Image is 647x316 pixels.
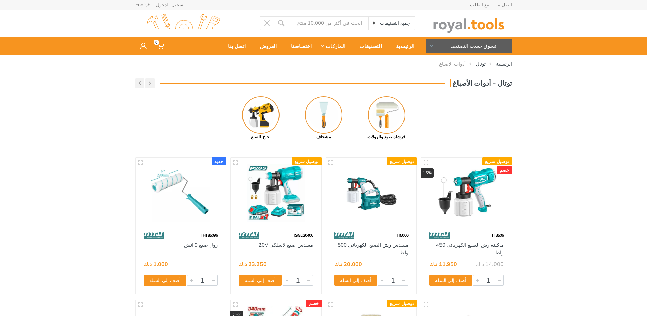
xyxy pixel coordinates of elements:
a: الرئيسية [496,61,512,67]
div: 1.000 د.ك [144,261,168,267]
a: بخاخ الصبغ [229,96,292,140]
div: توصيل سريع [482,157,512,165]
img: Royal - فرشاة صبغ والرولات [368,96,405,134]
div: خصم [497,166,512,174]
nav: breadcrumb [135,61,512,67]
a: تتبع الطلب [470,2,491,7]
a: English [135,2,150,7]
div: التصنيفات [350,39,387,53]
img: Royal Tools - رول صبغ 9 انش [142,164,220,223]
button: أضف إلى السلة [334,275,377,286]
input: Site search [288,16,368,30]
select: Category [368,17,414,30]
div: جديد [212,157,226,165]
a: اتصل بنا [219,37,250,55]
a: رول صبغ 9 انش [184,242,218,248]
a: أدوات الأصباغ [439,61,466,67]
div: 11.950 د.ك [429,261,457,267]
img: Royal - مشحاف [305,96,342,134]
button: أضف إلى السلة [429,275,472,286]
a: اختصاصنا [282,37,317,55]
div: بخاخ الصبغ [229,134,292,140]
a: توتال [476,61,486,67]
div: توصيل سريع [387,300,417,307]
img: Royal Tools - ماكينة رش الصبغ الكهربائي 450 واط [427,164,506,223]
span: THT85096 [201,233,218,238]
span: TT3506 [491,233,504,238]
a: مشحاف [292,96,355,140]
div: توصيل سريع [292,157,322,165]
a: 0 [151,37,169,55]
a: تسجيل الدخول [156,2,185,7]
a: الرئيسية [387,37,419,55]
img: Royal Tools - مسدس رش الصبغ الكهربائي 500 واط [332,164,411,223]
div: 14.000 د.ك [476,261,504,267]
button: تسوق حسب التصنيف [426,39,512,53]
span: TSGLI20406 [293,233,313,238]
img: 86.webp [239,229,259,241]
img: 86.webp [334,229,355,241]
a: اتصل بنا [496,2,512,7]
div: العروض [251,39,282,53]
div: 15% [421,168,434,178]
div: 23.250 د.ك [239,261,267,267]
img: royal.tools Logo [420,14,518,33]
div: اختصاصنا [282,39,317,53]
button: أضف إلى السلة [239,275,282,286]
a: مسدس صبغ لاسلكي 20V [258,242,313,248]
a: فرشاة صبغ والرولات [355,96,418,140]
button: أضف إلى السلة [144,275,186,286]
img: 86.webp [144,229,164,241]
a: التصنيفات [350,37,387,55]
div: خصم [306,300,322,307]
div: الرئيسية [387,39,419,53]
div: الماركات [317,39,350,53]
img: Royal Tools - مسدس صبغ لاسلكي 20V [237,164,315,223]
img: royal.tools Logo [135,14,233,33]
div: اتصل بنا [219,39,250,53]
div: 20.000 د.ك [334,261,362,267]
span: 0 [154,40,159,45]
a: ماكينة رش الصبغ الكهربائي 450 واط [436,242,504,256]
a: مسدس رش الصبغ الكهربائي 500 واط [338,242,408,256]
div: فرشاة صبغ والرولات [355,134,418,140]
div: توصيل سريع [387,157,417,165]
a: العروض [251,37,282,55]
div: مشحاف [292,134,355,140]
img: 86.webp [429,229,450,241]
h3: توتال - أدوات الأصباغ [450,79,512,87]
img: Royal - بخاخ الصبغ [242,96,280,134]
span: TT5006 [396,233,408,238]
